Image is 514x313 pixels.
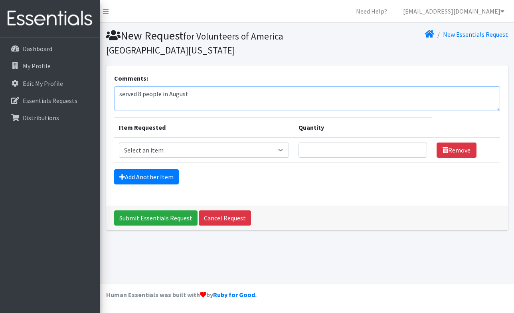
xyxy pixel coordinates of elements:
p: Essentials Requests [23,97,77,105]
th: Item Requested [114,118,294,138]
a: Ruby for Good [213,291,255,299]
input: Submit Essentials Request [114,210,198,226]
p: Dashboard [23,45,52,53]
h1: New Request [106,29,304,56]
a: Essentials Requests [3,93,97,109]
p: Distributions [23,114,59,122]
a: New Essentials Request [443,30,508,38]
a: Cancel Request [199,210,251,226]
a: Remove [437,143,476,158]
strong: Human Essentials was built with by . [106,291,257,299]
a: Need Help? [350,3,393,19]
p: My Profile [23,62,51,70]
img: HumanEssentials [3,5,97,32]
small: for Volunteers of America [GEOGRAPHIC_DATA][US_STATE] [106,30,283,56]
p: Edit My Profile [23,79,63,87]
a: Add Another Item [114,169,179,184]
a: [EMAIL_ADDRESS][DOMAIN_NAME] [397,3,511,19]
a: Distributions [3,110,97,126]
a: My Profile [3,58,97,74]
a: Dashboard [3,41,97,57]
a: Edit My Profile [3,75,97,91]
label: Comments: [114,73,148,83]
th: Quantity [294,118,432,138]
